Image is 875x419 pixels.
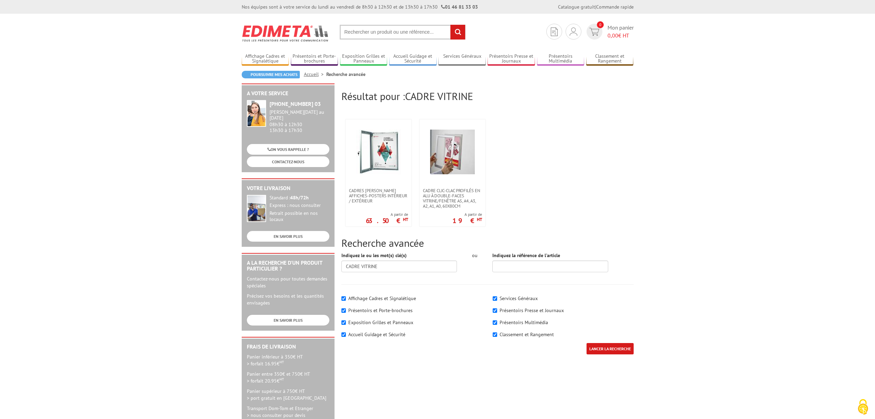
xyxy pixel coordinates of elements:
h2: Votre livraison [247,185,329,191]
p: 19 € [452,219,482,223]
span: > nous consulter pour devis [247,412,305,418]
div: Nos équipes sont à votre service du lundi au vendredi de 8h30 à 12h30 et de 13h30 à 17h30 [242,3,478,10]
strong: 01 46 81 33 03 [441,4,478,10]
label: Présentoirs Presse et Journaux [500,307,564,313]
a: Accueil Guidage et Sécurité [389,53,437,65]
input: Exposition Grilles et Panneaux [341,320,346,325]
h2: A votre service [247,90,329,97]
img: devis rapide [570,27,577,36]
h2: Recherche avancée [341,237,634,249]
label: Présentoirs et Porte-brochures [348,307,413,313]
label: Affichage Cadres et Signalétique [348,295,416,301]
input: Présentoirs Multimédia [493,320,497,325]
a: EN SAVOIR PLUS [247,231,329,242]
h2: A la recherche d'un produit particulier ? [247,260,329,272]
p: Contactez-nous pour toutes demandes spéciales [247,275,329,289]
strong: [PHONE_NUMBER] 03 [270,100,321,107]
a: Poursuivre mes achats [242,71,300,78]
a: CONTACTEZ-NOUS [247,156,329,167]
span: CADRE VITRINE [405,89,473,103]
input: Services Généraux [493,296,497,301]
label: Classement et Rangement [500,331,554,338]
input: rechercher [450,25,465,40]
a: Présentoirs Presse et Journaux [488,53,535,65]
label: Services Généraux [500,295,538,301]
a: Catalogue gratuit [558,4,595,10]
sup: HT [280,360,284,364]
span: € HT [608,32,634,40]
a: devis rapide 0 Mon panier 0,00€ HT [585,24,634,40]
a: Commande rapide [596,4,634,10]
span: A partir de [366,212,408,217]
sup: HT [477,217,482,222]
a: Affichage Cadres et Signalétique [242,53,289,65]
span: A partir de [452,212,482,217]
h2: Frais de Livraison [247,344,329,350]
a: Accueil [304,71,326,77]
div: Retrait possible en nos locaux [270,210,329,223]
sup: HT [280,377,284,382]
p: Panier inférieur à 350€ HT [247,353,329,367]
span: Mon panier [608,24,634,40]
p: Précisez vos besoins et les quantités envisagées [247,293,329,306]
label: Indiquez la référence de l'article [492,252,560,259]
img: widget-livraison.jpg [247,195,266,222]
sup: HT [403,217,408,222]
h2: Résultat pour : [341,90,634,102]
img: devis rapide [551,27,558,36]
img: Cookies (fenêtre modale) [854,398,872,416]
a: Classement et Rangement [586,53,634,65]
img: Cadre clic-clac profilés en alu à double-faces Vitrine/fenêtre A5, A4, A3, A2, A1, A0, 60x80cm [430,130,475,174]
a: Cadre clic-clac profilés en alu à double-faces Vitrine/fenêtre A5, A4, A3, A2, A1, A0, 60x80cm [419,188,485,209]
div: 08h30 à 12h30 13h30 à 17h30 [270,109,329,133]
span: 0,00 [608,32,618,39]
div: Express : nous consulter [270,202,329,209]
a: Exposition Grilles et Panneaux [340,53,387,65]
a: Cadres [PERSON_NAME] affiches-posters intérieur / extérieur [346,188,412,203]
div: [PERSON_NAME][DATE] au [DATE] [270,109,329,121]
label: Exposition Grilles et Panneaux [348,319,413,326]
p: Panier entre 350€ et 750€ HT [247,371,329,384]
li: Recherche avancée [326,71,365,78]
span: Cadre clic-clac profilés en alu à double-faces Vitrine/fenêtre A5, A4, A3, A2, A1, A0, 60x80cm [423,188,482,209]
a: EN SAVOIR PLUS [247,315,329,326]
img: Cadres vitrines affiches-posters intérieur / extérieur [356,130,401,174]
p: Transport Dom-Tom et Etranger [247,405,329,419]
span: 0 [597,21,604,28]
button: Cookies (fenêtre modale) [851,396,875,419]
strong: 48h/72h [290,195,309,201]
label: Accueil Guidage et Sécurité [348,331,405,338]
span: > forfait 16.95€ [247,361,284,367]
a: Services Généraux [438,53,486,65]
input: Accueil Guidage et Sécurité [341,332,346,337]
label: Indiquez le ou les mot(s) clé(s) [341,252,407,259]
span: Cadres [PERSON_NAME] affiches-posters intérieur / extérieur [349,188,408,203]
input: Affichage Cadres et Signalétique [341,296,346,301]
a: Présentoirs Multimédia [537,53,584,65]
span: > port gratuit en [GEOGRAPHIC_DATA] [247,395,326,401]
input: LANCER LA RECHERCHE [587,343,634,354]
input: Présentoirs et Porte-brochures [341,308,346,313]
a: ON VOUS RAPPELLE ? [247,144,329,155]
p: 63.50 € [366,219,408,223]
input: Présentoirs Presse et Journaux [493,308,497,313]
span: > forfait 20.95€ [247,378,284,384]
div: ou [467,252,482,259]
img: Edimeta [242,21,329,46]
p: Panier supérieur à 750€ HT [247,388,329,401]
label: Présentoirs Multimédia [500,319,548,326]
div: | [558,3,634,10]
img: widget-service.jpg [247,100,266,127]
input: Rechercher un produit ou une référence... [340,25,466,40]
input: Classement et Rangement [493,332,497,337]
a: Présentoirs et Porte-brochures [291,53,338,65]
img: devis rapide [589,28,599,36]
div: Standard : [270,195,329,201]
